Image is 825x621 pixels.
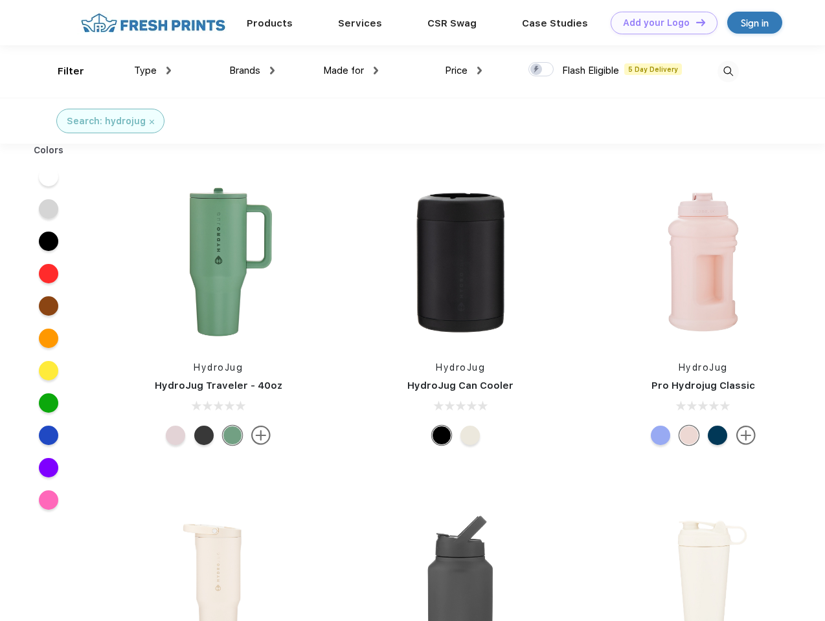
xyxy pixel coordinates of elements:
div: Sign in [741,16,769,30]
div: Navy [708,426,727,445]
div: Black [194,426,214,445]
span: Price [445,65,468,76]
div: Search: hydrojug [67,114,146,128]
a: Pro Hydrojug Classic [651,380,755,391]
span: Made for [323,65,364,76]
span: 5 Day Delivery [624,63,682,75]
span: Type [134,65,157,76]
div: Colors [24,144,74,157]
a: Products [247,17,293,29]
img: more.svg [736,426,756,445]
a: HydroJug [194,362,243,373]
a: HydroJug Can Cooler [407,380,514,391]
a: HydroJug [436,362,485,373]
div: Pink Sand [166,426,185,445]
div: Sage [223,426,242,445]
img: desktop_search.svg [718,61,739,82]
img: func=resize&h=266 [132,176,304,348]
div: Cream [460,426,480,445]
a: HydroJug [679,362,728,373]
img: filter_cancel.svg [150,120,154,124]
div: Pink Sand [679,426,699,445]
span: Flash Eligible [562,65,619,76]
img: func=resize&h=266 [374,176,547,348]
div: Black [432,426,451,445]
img: DT [696,19,705,26]
div: Add your Logo [623,17,690,28]
img: dropdown.png [270,67,275,74]
a: HydroJug Traveler - 40oz [155,380,282,391]
img: more.svg [251,426,271,445]
img: dropdown.png [374,67,378,74]
img: func=resize&h=266 [617,176,789,348]
div: Filter [58,64,84,79]
span: Brands [229,65,260,76]
div: Hyper Blue [651,426,670,445]
img: dropdown.png [166,67,171,74]
img: dropdown.png [477,67,482,74]
img: fo%20logo%202.webp [77,12,229,34]
a: Sign in [727,12,782,34]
